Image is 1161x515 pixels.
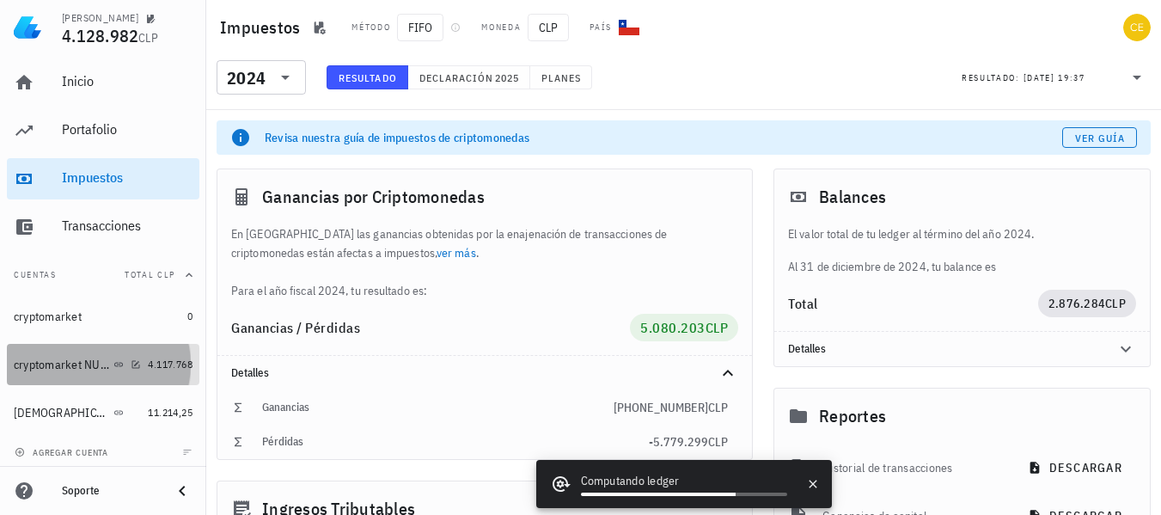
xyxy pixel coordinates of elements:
[1074,132,1126,144] span: Ver guía
[327,65,408,89] button: Resultado
[148,358,192,371] span: 4.117.768
[530,65,593,89] button: Planes
[187,310,192,322] span: 0
[437,245,476,261] a: ver más
[708,400,728,415] span: CLP
[581,472,787,493] div: Computando ledger
[7,110,199,151] a: Portafolio
[708,434,728,450] span: CLP
[138,30,158,46] span: CLP
[649,434,708,450] span: -5.779.299
[62,24,138,47] span: 4.128.982
[262,401,614,414] div: Ganancias
[1123,14,1151,41] div: avatar
[62,169,192,186] div: Impuestos
[62,484,158,498] div: Soporte
[1031,460,1122,475] span: descargar
[1017,452,1136,483] button: descargar
[7,158,199,199] a: Impuestos
[217,60,306,95] div: 2024
[774,224,1150,276] div: Al 31 de diciembre de 2024, tu balance es
[774,169,1150,224] div: Balances
[788,297,1038,310] div: Total
[351,21,390,34] div: Método
[788,342,1095,356] div: Detalles
[18,447,108,458] span: agregar cuenta
[962,66,1024,89] div: Resultado:
[7,392,199,433] a: [DEMOGRAPHIC_DATA] 1 11.214,25
[419,71,494,84] span: Declaración
[951,61,1158,94] div: Resultado:[DATE] 19:37
[774,332,1150,366] div: Detalles
[640,319,706,336] span: 5.080.203
[397,14,443,41] span: FIFO
[614,400,708,415] span: [PHONE_NUMBER]
[590,21,612,34] div: País
[528,14,569,41] span: CLP
[14,14,41,41] img: LedgiFi
[14,358,110,372] div: cryptomarket NUEVA
[62,121,192,138] div: Portafolio
[822,449,1003,487] div: Historial de transacciones
[217,169,752,224] div: Ganancias por Criptomonedas
[265,129,1062,146] div: Revisa nuestra guía de impuestos de criptomonedas
[7,62,199,103] a: Inicio
[125,269,175,280] span: Total CLP
[62,11,138,25] div: [PERSON_NAME]
[14,406,110,420] div: [DEMOGRAPHIC_DATA] 1
[10,444,116,461] button: agregar cuenta
[481,21,521,34] div: Moneda
[148,406,192,419] span: 11.214,25
[14,310,82,324] div: cryptomarket
[217,224,752,300] div: En [GEOGRAPHIC_DATA] las ganancias obtenidas por la enajenación de transacciones de criptomonedas...
[788,224,1136,243] p: El valor total de tu ledger al término del año 2024.
[231,319,360,336] span: Ganancias / Pérdidas
[774,389,1150,444] div: Reportes
[541,71,582,84] span: Planes
[220,14,307,41] h1: Impuestos
[408,65,530,89] button: Declaración 2025
[1062,127,1137,148] a: Ver guía
[217,356,752,390] div: Detalles
[7,296,199,337] a: cryptomarket 0
[231,366,697,380] div: Detalles
[262,435,649,449] div: Pérdidas
[494,71,519,84] span: 2025
[7,206,199,248] a: Transacciones
[7,344,199,385] a: cryptomarket NUEVA 4.117.768
[7,254,199,296] button: CuentasTotal CLP
[619,17,639,38] div: CL-icon
[62,73,192,89] div: Inicio
[62,218,192,234] div: Transacciones
[227,70,266,87] div: 2024
[706,319,729,336] span: CLP
[1024,70,1085,87] div: [DATE] 19:37
[338,71,397,84] span: Resultado
[1048,296,1105,311] span: 2.876.284
[1105,296,1126,311] span: CLP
